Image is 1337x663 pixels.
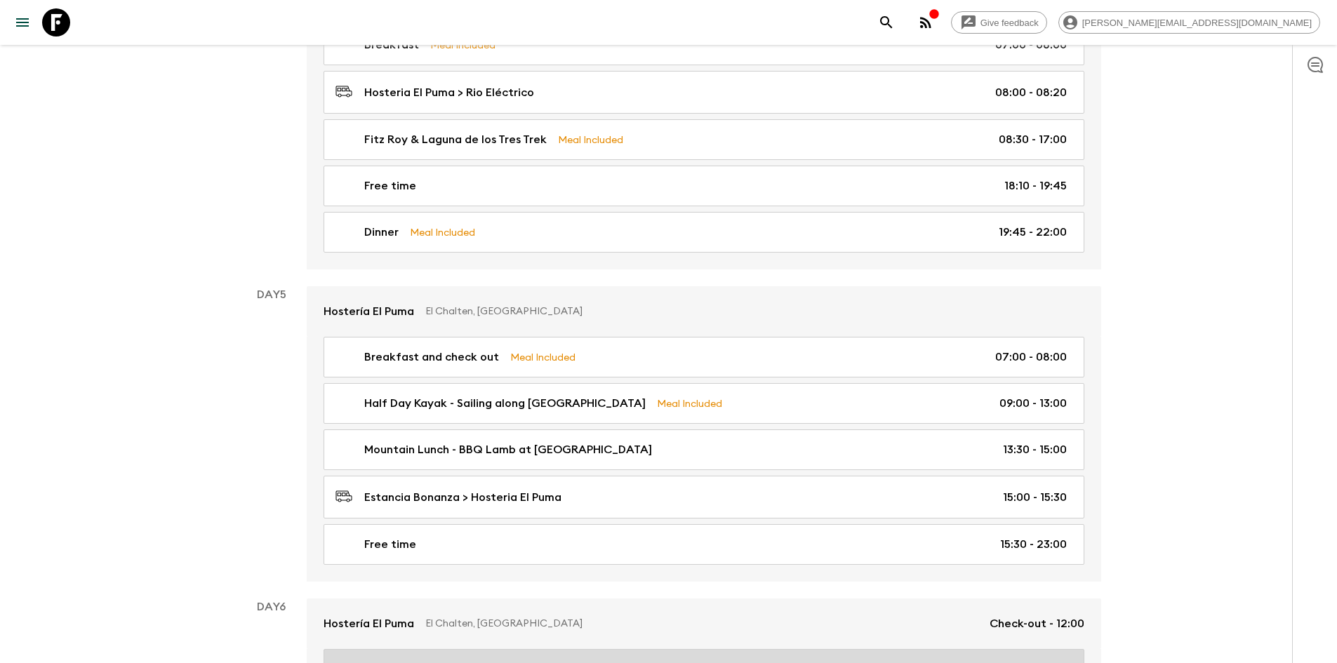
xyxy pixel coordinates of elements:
p: 19:45 - 22:00 [999,224,1067,241]
p: Meal Included [410,225,475,240]
a: Give feedback [951,11,1047,34]
p: 09:00 - 13:00 [999,395,1067,412]
a: Hostería El PumaEl Chalten, [GEOGRAPHIC_DATA] [307,286,1101,337]
p: Hosteria El Puma > Rio Eléctrico [364,84,534,101]
span: Give feedback [973,18,1046,28]
p: 13:30 - 15:00 [1003,441,1067,458]
p: Day 6 [237,598,307,615]
p: Free time [364,178,416,194]
div: [PERSON_NAME][EMAIL_ADDRESS][DOMAIN_NAME] [1058,11,1320,34]
a: Mountain Lunch - BBQ Lamb at [GEOGRAPHIC_DATA]13:30 - 15:00 [324,429,1084,470]
p: Free time [364,536,416,553]
a: Hosteria El Puma > Rio Eléctrico08:00 - 08:20 [324,71,1084,114]
p: Breakfast and check out [364,349,499,366]
a: Estancia Bonanza > Hosteria El Puma15:00 - 15:30 [324,476,1084,518]
a: DinnerMeal Included19:45 - 22:00 [324,212,1084,253]
p: 07:00 - 08:00 [995,349,1067,366]
p: El Chalten, [GEOGRAPHIC_DATA] [425,617,978,631]
p: Fitz Roy & Laguna de los Tres Trek [364,131,547,148]
p: Dinner [364,224,399,241]
p: El Chalten, [GEOGRAPHIC_DATA] [425,304,1073,319]
p: 08:30 - 17:00 [999,131,1067,148]
p: Meal Included [558,132,623,147]
p: Check-out - 12:00 [990,615,1084,632]
p: 18:10 - 19:45 [1004,178,1067,194]
a: Free time15:30 - 23:00 [324,524,1084,565]
p: Day 5 [237,286,307,303]
span: [PERSON_NAME][EMAIL_ADDRESS][DOMAIN_NAME] [1075,18,1319,28]
p: Breakfast [364,36,419,53]
a: Fitz Roy & Laguna de los Tres TrekMeal Included08:30 - 17:00 [324,119,1084,160]
p: Hostería El Puma [324,303,414,320]
p: 08:00 - 08:20 [995,84,1067,101]
a: Hostería El PumaEl Chalten, [GEOGRAPHIC_DATA]Check-out - 12:00 [307,598,1101,649]
p: Meal Included [430,37,495,53]
p: Meal Included [510,349,576,365]
p: Meal Included [657,396,722,411]
p: Hostería El Puma [324,615,414,632]
button: menu [8,8,36,36]
a: Free time18:10 - 19:45 [324,166,1084,206]
a: Breakfast and check outMeal Included07:00 - 08:00 [324,337,1084,377]
p: Half Day Kayak - Sailing along [GEOGRAPHIC_DATA] [364,395,646,412]
p: 07:00 - 08:00 [995,36,1067,53]
p: 15:30 - 23:00 [1000,536,1067,553]
a: Half Day Kayak - Sailing along [GEOGRAPHIC_DATA]Meal Included09:00 - 13:00 [324,383,1084,424]
button: search adventures [872,8,900,36]
p: Estancia Bonanza > Hosteria El Puma [364,489,561,506]
p: 15:00 - 15:30 [1003,489,1067,506]
p: Mountain Lunch - BBQ Lamb at [GEOGRAPHIC_DATA] [364,441,652,458]
a: BreakfastMeal Included07:00 - 08:00 [324,25,1084,65]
